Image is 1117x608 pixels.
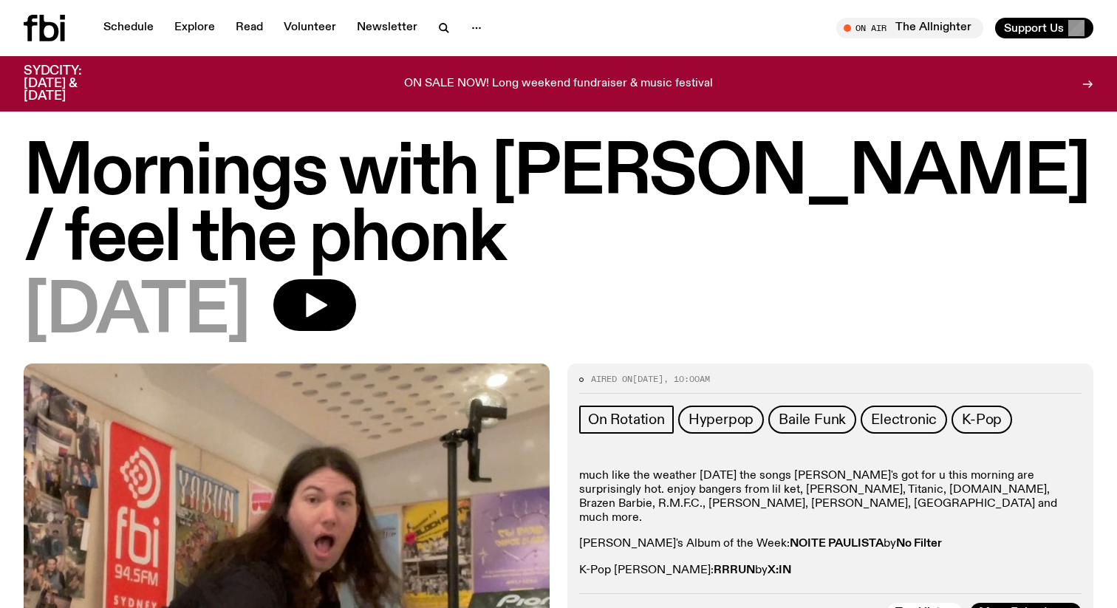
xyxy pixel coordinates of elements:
a: Explore [165,18,224,38]
span: [DATE] [24,279,250,346]
h3: SYDCITY: [DATE] & [DATE] [24,65,118,103]
p: much like the weather [DATE] the songs [PERSON_NAME]'s got for u this morning are surprisingly ho... [579,469,1082,526]
strong: RRRUN [714,564,755,576]
a: Schedule [95,18,163,38]
button: On AirThe Allnighter [836,18,983,38]
a: Hyperpop [678,406,764,434]
p: K-Pop [PERSON_NAME]: by [579,564,1082,578]
a: Read [227,18,272,38]
span: K-Pop [962,411,1002,428]
span: Support Us [1004,21,1064,35]
strong: NOITE PAULISTA [790,538,884,550]
a: On Rotation [579,406,674,434]
span: Hyperpop [689,411,754,428]
a: Volunteer [275,18,345,38]
a: Newsletter [348,18,426,38]
a: Electronic [861,406,947,434]
span: Electronic [871,411,937,428]
strong: X:IN [768,564,791,576]
span: Aired on [591,373,632,385]
span: On Rotation [588,411,665,428]
span: [DATE] [632,373,663,385]
h1: Mornings with [PERSON_NAME] / feel the phonk [24,140,1093,273]
button: Support Us [995,18,1093,38]
p: [PERSON_NAME]'s Album of the Week: by [579,537,1082,551]
span: , 10:00am [663,373,710,385]
span: Baile Funk [779,411,846,428]
a: K-Pop [952,406,1012,434]
a: Baile Funk [768,406,856,434]
strong: No Filter [896,538,942,550]
p: ON SALE NOW! Long weekend fundraiser & music festival [404,78,713,91]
